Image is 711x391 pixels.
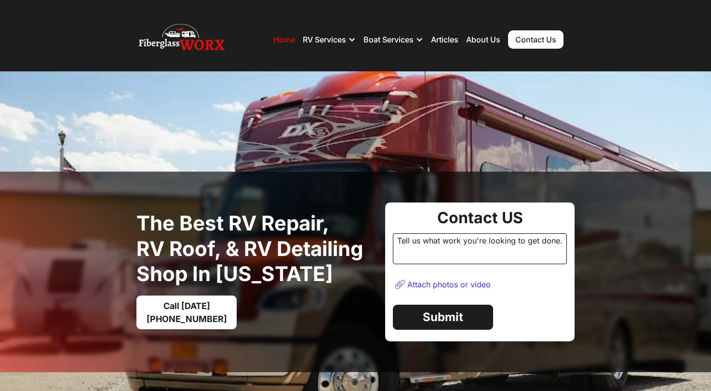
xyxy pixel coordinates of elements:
a: Articles [431,35,458,44]
div: RV Services [303,35,346,44]
a: Submit [393,305,493,330]
h1: The best RV Repair, RV Roof, & RV Detailing Shop in [US_STATE] [136,211,377,287]
a: Call [DATE][PHONE_NUMBER] [136,296,237,329]
a: Contact Us [508,30,563,49]
div: Contact US [393,210,567,226]
div: Tell us what work you're looking to get done. [393,233,567,264]
a: About Us [466,35,500,44]
div: Attach photos or video [407,280,491,289]
a: Home [273,35,295,44]
img: Fiberglass WorX – RV Repair, RV Roof & RV Detailing [139,20,225,59]
div: Boat Services [363,35,414,44]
